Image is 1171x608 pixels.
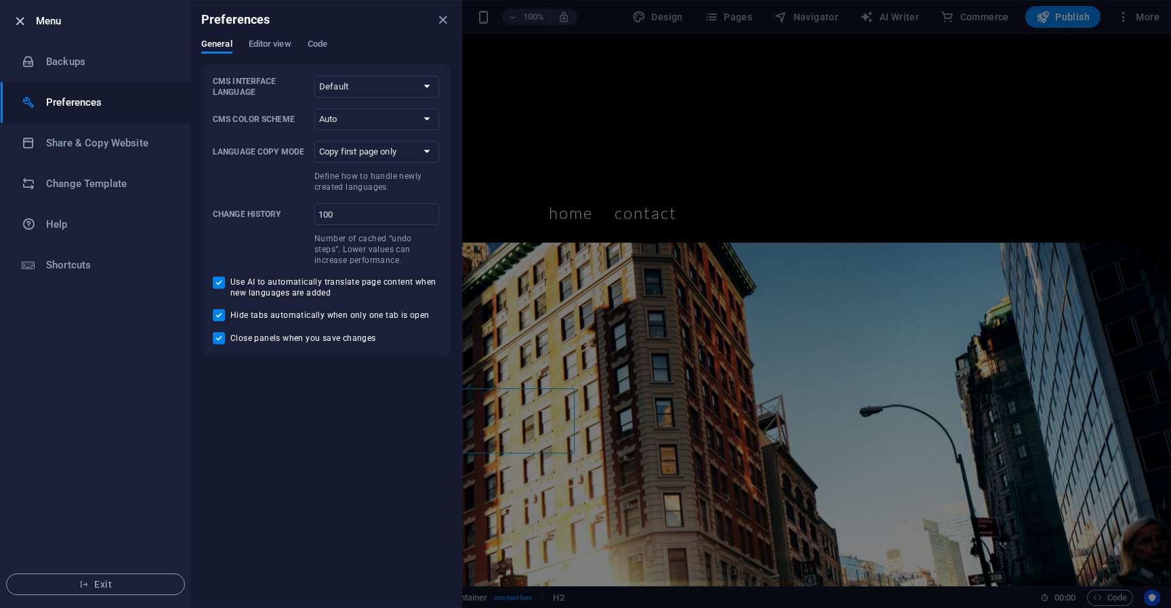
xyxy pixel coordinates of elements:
[230,277,439,298] span: Use AI to automatically translate page content when new languages are added
[314,76,439,98] select: CMS Interface Language
[1,204,190,245] a: Help
[46,94,171,110] h6: Preferences
[314,233,439,266] p: Number of cached “undo steps”. Lower values can increase performance.
[314,171,439,192] p: Define how to handle newly created languages.
[201,12,270,28] h6: Preferences
[201,39,451,64] div: Preferences
[314,203,439,225] input: Change historyNumber of cached “undo steps”. Lower values can increase performance.
[46,54,171,70] h6: Backups
[314,141,439,163] select: Language Copy ModeDefine how to handle newly created languages.
[308,36,327,55] span: Code
[36,13,180,29] h6: Menu
[6,573,185,595] button: Exit
[230,310,430,321] span: Hide tabs automatically when only one tab is open
[213,114,309,125] p: CMS Color Scheme
[314,108,439,130] select: CMS Color Scheme
[249,36,291,55] span: Editor view
[46,176,171,192] h6: Change Template
[46,257,171,273] h6: Shortcuts
[213,76,309,98] p: CMS Interface Language
[18,579,173,590] span: Exit
[201,36,232,55] span: General
[213,146,309,157] p: Language Copy Mode
[434,12,451,28] button: close
[213,209,309,220] p: Change history
[46,216,171,232] h6: Help
[46,135,171,151] h6: Share & Copy Website
[230,333,376,344] span: Close panels when you save changes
